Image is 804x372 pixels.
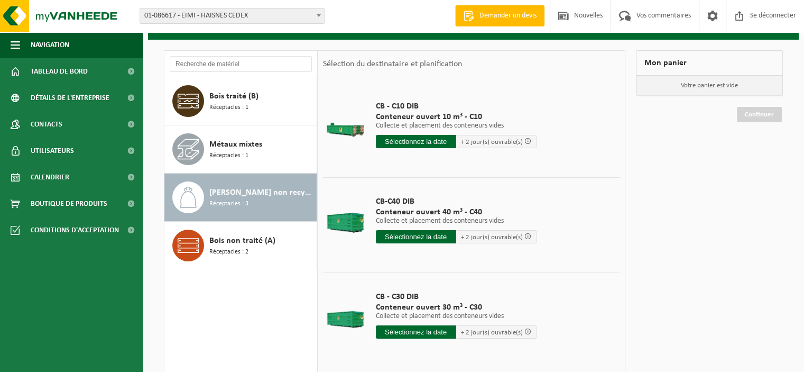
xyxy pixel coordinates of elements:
[376,113,482,121] font: Conteneur ouvert 10 m³ - C10
[644,59,687,67] font: Mon panier
[750,12,796,20] font: Se déconnecter
[31,226,119,234] font: Conditions d'acceptation
[376,293,419,301] font: CB - C30 DIB
[164,125,317,174] button: Métaux mixtes Réceptacles : 1
[31,174,69,182] font: Calendrier
[376,325,456,339] input: Sélectionnez la date
[745,111,774,118] font: Continuer
[376,102,419,111] font: CB - C10 DIB
[461,234,523,241] font: + 2 jour(s) ouvrable(s)
[164,222,317,269] button: Bois non traité (A) Réceptacles : 2
[681,82,738,89] font: Votre panier est vide
[209,201,248,207] font: Réceptacles : 3
[140,8,325,24] span: 01-086617 - EIMI - HAISNES CEDEX
[31,68,88,76] font: Tableau de bord
[170,56,312,72] input: Recherche de matériel
[376,217,504,225] font: Collecte et placement des conteneurs vides
[164,174,317,222] button: [PERSON_NAME] non recyclable, techniquement incombustible (combustible) Réceptacles : 3
[209,152,248,159] font: Réceptacles : 1
[574,12,603,20] font: Nouvelles
[31,147,74,155] font: Utilisateurs
[209,249,248,255] font: Réceptacles : 2
[31,121,62,129] font: Contacts
[376,122,504,130] font: Collecte et placement des conteneurs vides
[209,188,490,197] font: [PERSON_NAME] non recyclable, techniquement incombustible (combustible)
[376,312,504,320] font: Collecte et placement des conteneurs vides
[461,139,523,146] font: + 2 jour(s) ouvrable(s)
[455,5,544,26] a: Demander un devis
[209,92,258,101] font: Bois traité (B)
[140,8,324,23] span: 01-086617 - EIMI - HAISNES CEDEX
[144,12,248,20] font: 01-086617 - EIMI - HAISNES CEDEX
[209,104,248,111] font: Réceptacles : 1
[376,303,482,312] font: Conteneur ouvert 30 m³ - C30
[376,208,482,216] font: Conteneur ouvert 40 m³ - C40
[323,60,461,68] font: Sélection du destinataire et planification
[376,230,456,243] input: Sélectionnez la date
[31,200,107,208] font: Boutique de produits
[636,12,691,20] font: Vos commentaires
[209,237,275,245] font: Bois non traité (A)
[737,107,782,122] a: Continuer
[209,140,262,149] font: Métaux mixtes
[31,94,109,102] font: Détails de l'entreprise
[31,41,69,49] font: Navigation
[164,77,317,125] button: Bois traité (B) Réceptacles : 1
[376,135,456,148] input: Sélectionnez la date
[479,12,537,20] font: Demander un devis
[376,197,414,206] font: CB-C40 DIB
[461,329,523,336] font: + 2 jour(s) ouvrable(s)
